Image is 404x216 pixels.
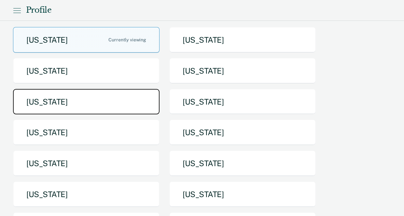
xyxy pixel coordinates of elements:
[169,151,316,176] button: [US_STATE]
[169,58,316,84] button: [US_STATE]
[13,120,160,145] button: [US_STATE]
[13,58,160,84] button: [US_STATE]
[13,151,160,176] button: [US_STATE]
[169,89,316,115] button: [US_STATE]
[169,27,316,53] button: [US_STATE]
[169,120,316,145] button: [US_STATE]
[13,27,160,53] button: [US_STATE]
[169,181,316,207] button: [US_STATE]
[13,181,160,207] button: [US_STATE]
[26,6,51,15] div: Profile
[13,89,160,115] button: [US_STATE]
